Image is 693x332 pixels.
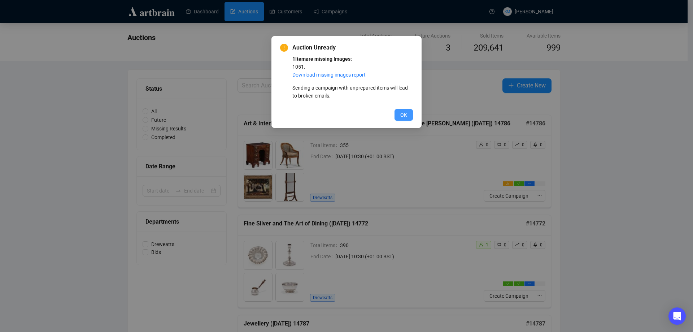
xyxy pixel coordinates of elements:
[292,56,352,62] strong: 1 Item are missing Images:
[292,43,413,52] span: Auction Unready
[292,84,413,100] p: Sending a campaign with unprepared items will lead to broken emails.
[292,72,366,78] a: Download missing images report
[280,44,288,52] span: exclamation-circle
[292,55,413,79] p: 1051 .
[395,109,413,121] button: OK
[668,307,686,325] div: Open Intercom Messenger
[400,111,407,119] span: OK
